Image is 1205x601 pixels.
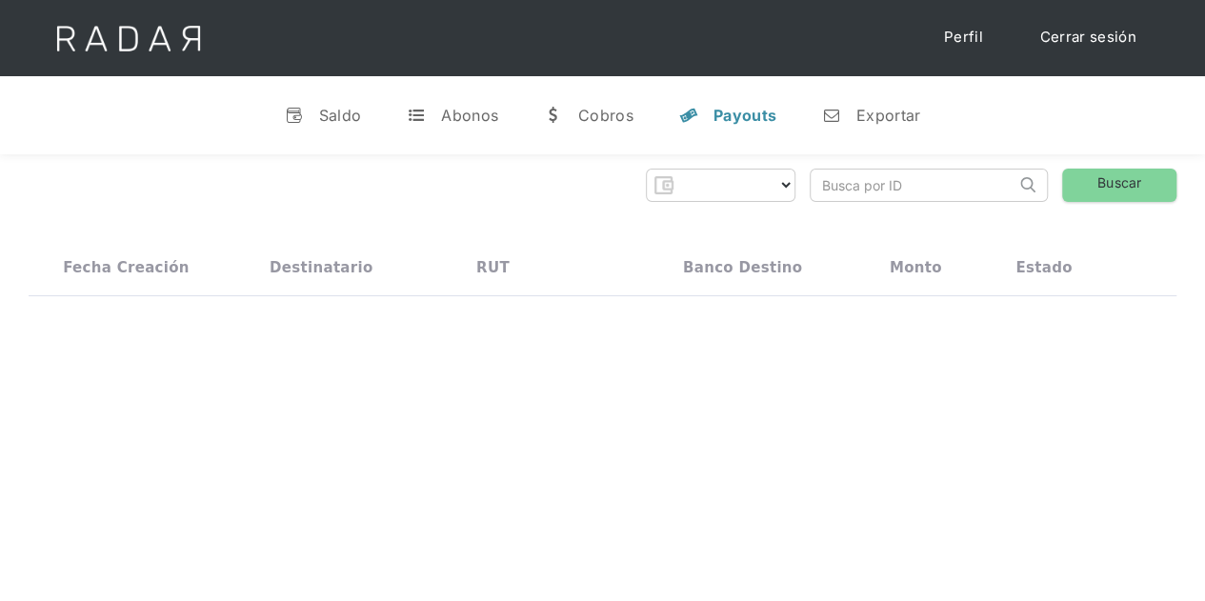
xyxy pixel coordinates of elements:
a: Buscar [1062,169,1176,202]
div: Destinatario [270,259,372,276]
div: Fecha creación [63,259,190,276]
div: Exportar [856,106,920,125]
a: Perfil [925,19,1002,56]
div: Payouts [713,106,776,125]
div: Abonos [441,106,498,125]
div: RUT [476,259,510,276]
div: Estado [1015,259,1072,276]
div: w [544,106,563,125]
div: y [679,106,698,125]
input: Busca por ID [811,170,1015,201]
div: t [407,106,426,125]
form: Form [646,169,795,202]
a: Cerrar sesión [1021,19,1155,56]
div: Monto [890,259,942,276]
div: v [285,106,304,125]
div: Banco destino [683,259,802,276]
div: n [822,106,841,125]
div: Cobros [578,106,633,125]
div: Saldo [319,106,362,125]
